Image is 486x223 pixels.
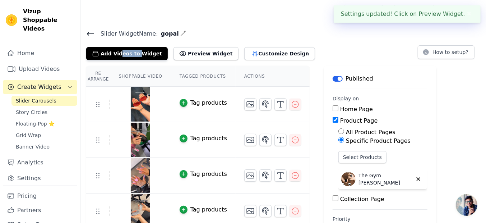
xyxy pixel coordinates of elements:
th: Actions [236,66,310,87]
span: Create Widgets [17,83,61,91]
button: Tag products [180,170,227,178]
p: The Gym [PERSON_NAME] [358,172,412,186]
a: Settings [3,171,77,186]
a: Pricing [3,189,77,203]
a: Analytics [3,155,77,170]
legend: Display on [333,95,359,102]
div: Tag products [190,99,227,107]
div: Settings updated! Click on Preview Widget. [334,5,481,23]
button: Close [465,10,473,18]
th: Shoppable Video [110,66,171,87]
div: Edit Name [180,29,186,38]
p: My Store [452,5,480,18]
a: How to setup? [418,50,475,57]
button: Customize Design [244,47,315,60]
button: Preview Widget [173,47,238,60]
div: Tag products [190,205,227,214]
button: Tag products [180,205,227,214]
a: Upload Videos [3,62,77,76]
span: Slider Widget Name: [95,29,158,38]
label: Product Page [340,117,378,124]
img: Vizup [6,14,17,26]
span: Slider Carousels [16,97,56,104]
span: gopal [158,29,179,38]
button: M My Store [441,5,480,18]
div: Tag products [190,170,227,178]
button: Change Thumbnail [244,134,256,146]
span: Floating-Pop ⭐ [16,120,55,127]
div: Tag products [190,134,227,143]
img: vizup-images-78d7.png [130,123,151,157]
button: Delete widget [412,173,425,185]
a: Book Demo [394,5,435,18]
span: Story Circles [16,109,47,116]
img: vizup-images-60c3.png [130,87,151,122]
button: Change Thumbnail [244,169,256,182]
button: Select Products [338,151,387,163]
th: Tagged Products [171,66,236,87]
button: Tag products [180,134,227,143]
a: Banner Video [11,142,77,152]
button: Change Thumbnail [244,205,256,217]
a: Story Circles [11,107,77,117]
span: Vizup Shoppable Videos [23,7,74,33]
a: Home [3,46,77,60]
span: Grid Wrap [16,132,41,139]
img: vizup-images-37d3.png [130,158,151,193]
a: Slider Carousels [11,96,77,106]
a: Help Setup [343,5,384,18]
p: Published [346,74,373,83]
button: Change Thumbnail [244,98,256,110]
a: Grid Wrap [11,130,77,140]
label: Collection Page [340,196,384,202]
th: Re Arrange [86,66,110,87]
a: Open chat [456,194,477,216]
label: All Product Pages [346,129,395,136]
a: Floating-Pop ⭐ [11,119,77,129]
button: Tag products [180,99,227,107]
button: How to setup? [418,45,475,59]
label: Priority [333,215,427,223]
label: Specific Product Pages [346,137,411,144]
label: Home Page [340,106,373,113]
span: Banner Video [16,143,50,150]
button: Create Widgets [3,80,77,94]
a: Partners [3,203,77,218]
img: The Gym Gripp [341,172,356,186]
button: Add Videos to Widget [86,47,168,60]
